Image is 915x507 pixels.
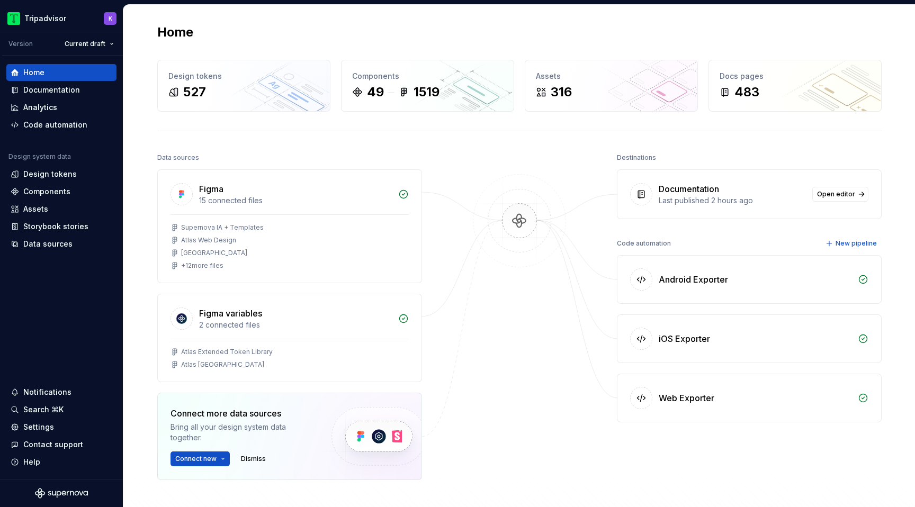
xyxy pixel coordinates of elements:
[6,401,116,418] button: Search ⌘K
[171,407,313,420] div: Connect more data sources
[65,40,105,48] span: Current draft
[6,454,116,470] button: Help
[199,183,223,195] div: Figma
[23,387,71,397] div: Notifications
[168,71,319,82] div: Design tokens
[659,392,714,404] div: Web Exporter
[6,436,116,453] button: Contact support
[23,186,70,197] div: Components
[236,451,271,466] button: Dismiss
[157,150,199,165] div: Data sources
[157,60,330,112] a: Design tokens527
[8,152,71,161] div: Design system data
[181,249,247,257] div: [GEOGRAPHIC_DATA]
[6,183,116,200] a: Components
[157,294,422,382] a: Figma variables2 connected filesAtlas Extended Token LibraryAtlas [GEOGRAPHIC_DATA]
[617,150,656,165] div: Destinations
[199,320,392,330] div: 2 connected files
[35,488,88,499] svg: Supernova Logo
[734,84,759,101] div: 483
[23,239,73,249] div: Data sources
[659,183,719,195] div: Documentation
[23,169,77,179] div: Design tokens
[6,116,116,133] a: Code automation
[6,99,116,116] a: Analytics
[367,84,384,101] div: 49
[199,195,392,206] div: 15 connected files
[659,195,806,206] div: Last published 2 hours ago
[23,85,80,95] div: Documentation
[171,422,313,443] div: Bring all your design system data together.
[23,102,57,113] div: Analytics
[7,12,20,25] img: 0ed0e8b8-9446-497d-bad0-376821b19aa5.png
[181,348,273,356] div: Atlas Extended Token Library
[181,360,264,369] div: Atlas [GEOGRAPHIC_DATA]
[6,201,116,218] a: Assets
[23,439,83,450] div: Contact support
[23,204,48,214] div: Assets
[352,71,503,82] div: Components
[183,84,206,101] div: 527
[836,239,877,248] span: New pipeline
[199,307,262,320] div: Figma variables
[817,190,855,198] span: Open editor
[6,218,116,235] a: Storybook stories
[551,84,572,101] div: 316
[6,236,116,252] a: Data sources
[60,37,119,51] button: Current draft
[109,14,112,23] div: K
[6,64,116,81] a: Home
[241,455,266,463] span: Dismiss
[341,60,514,112] a: Components491519
[23,422,54,432] div: Settings
[23,67,44,78] div: Home
[171,451,230,466] button: Connect new
[181,236,236,245] div: Atlas Web Design
[659,332,710,345] div: iOS Exporter
[6,82,116,98] a: Documentation
[181,261,223,270] div: + 12 more files
[8,40,33,48] div: Version
[659,273,728,286] div: Android Exporter
[157,169,422,283] a: Figma15 connected filesSupernova IA + TemplatesAtlas Web Design[GEOGRAPHIC_DATA]+12more files
[812,187,868,202] a: Open editor
[6,419,116,436] a: Settings
[24,13,66,24] div: Tripadvisor
[23,120,87,130] div: Code automation
[525,60,698,112] a: Assets316
[6,166,116,183] a: Design tokens
[175,455,217,463] span: Connect new
[23,404,64,415] div: Search ⌘K
[720,71,871,82] div: Docs pages
[414,84,439,101] div: 1519
[23,457,40,467] div: Help
[181,223,264,232] div: Supernova IA + Templates
[617,236,671,251] div: Code automation
[2,7,121,30] button: TripadvisorK
[6,384,116,401] button: Notifications
[536,71,687,82] div: Assets
[708,60,882,112] a: Docs pages483
[23,221,88,232] div: Storybook stories
[157,24,193,41] h2: Home
[822,236,882,251] button: New pipeline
